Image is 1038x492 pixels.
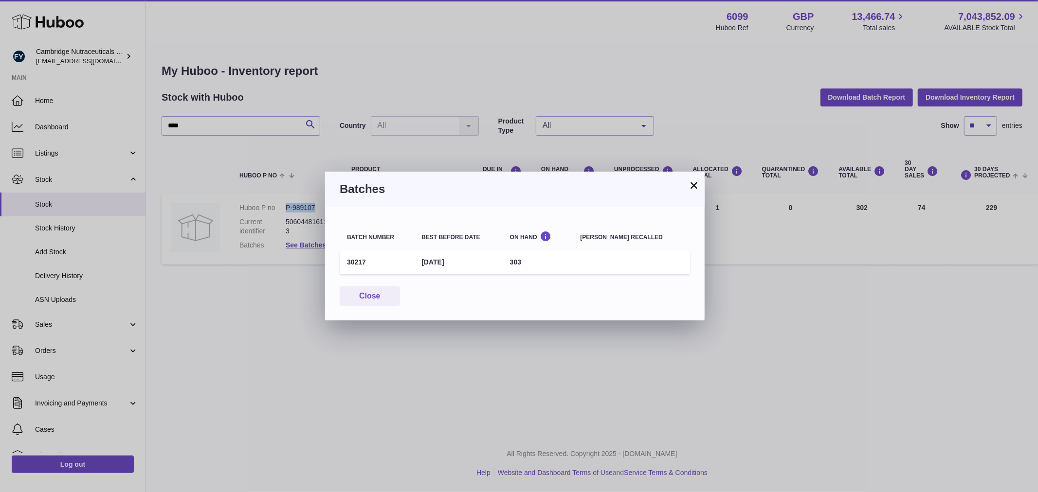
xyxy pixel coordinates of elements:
div: [PERSON_NAME] recalled [581,234,683,241]
div: On Hand [510,231,566,240]
div: Batch number [347,234,407,241]
td: 303 [503,250,573,274]
div: Best before date [421,234,495,241]
h3: Batches [340,181,690,197]
td: [DATE] [414,250,502,274]
button: × [688,179,700,191]
button: Close [340,286,400,306]
td: 30217 [340,250,414,274]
